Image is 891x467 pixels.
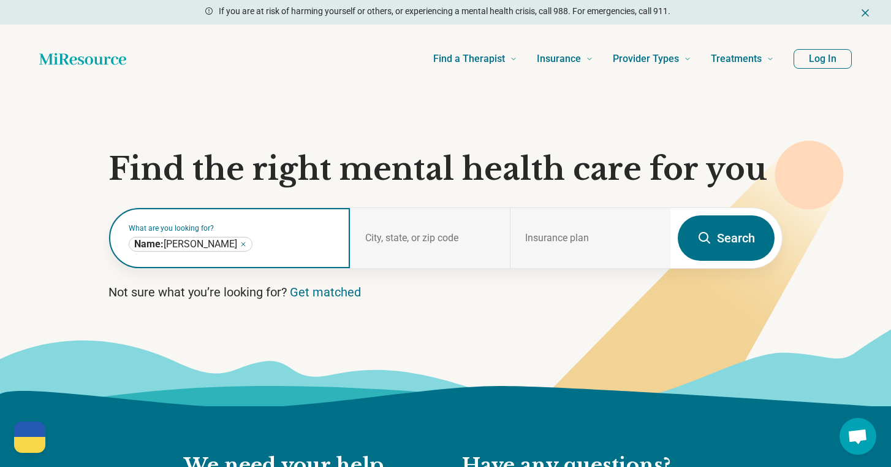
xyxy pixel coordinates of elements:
div: bethany lindemuth [129,237,252,252]
a: Insurance [537,34,593,83]
div: Open chat [840,418,876,455]
span: Provider Types [613,50,679,68]
label: What are you looking for? [129,225,335,232]
span: Insurance [537,50,581,68]
button: bethany lindemuth [240,241,247,248]
span: Find a Therapist [433,50,505,68]
button: Dismiss [859,5,871,20]
a: Provider Types [613,34,691,83]
p: If you are at risk of harming yourself or others, or experiencing a mental health crisis, call 98... [219,5,670,18]
a: Treatments [711,34,774,83]
a: Home page [39,47,126,71]
span: [PERSON_NAME] [134,238,237,250]
a: Find a Therapist [433,34,517,83]
span: Treatments [711,50,762,68]
a: Get matched [290,285,361,299]
h1: Find the right mental health care for you [108,151,783,188]
span: Name: [134,238,164,250]
p: Not sure what you’re looking for? [108,284,783,301]
button: Log In [794,49,852,69]
button: Search [678,215,775,261]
